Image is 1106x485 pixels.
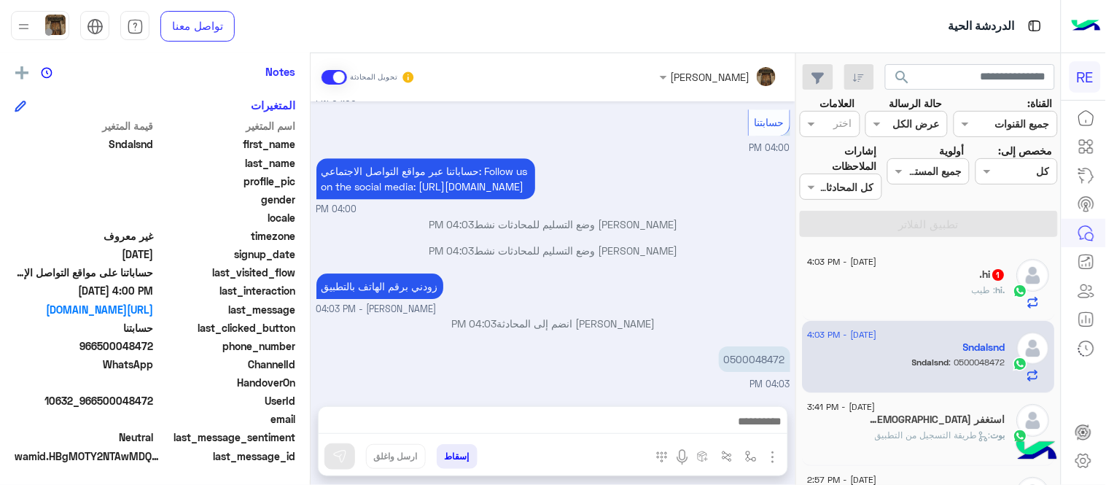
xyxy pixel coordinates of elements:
[691,444,715,468] button: create order
[157,302,296,317] span: last_message
[157,375,296,390] span: HandoverOn
[15,357,154,372] span: 2
[322,165,528,193] span: حساباتنا عبر مواقع التواصل الاجتماعي: Follow us on the social media: [URL][DOMAIN_NAME]
[316,203,357,217] span: 04:00 PM
[15,449,160,464] span: wamid.HBgMOTY2NTAwMDQ4NDcyFQIAEhgUMkEzNEU2NzA3NDdBMzg2Q0YxN0UA
[715,444,739,468] button: Trigger scenario
[15,136,154,152] span: Sndalsnd
[808,400,876,414] span: [DATE] - 3:41 PM
[940,143,965,158] label: أولوية
[1017,404,1050,437] img: defaultAdmin.png
[451,317,496,330] span: 04:03 PM
[993,269,1005,281] span: 1
[15,265,154,280] span: حساباتنا على مواقع التواصل الإجتماعي
[15,18,33,36] img: profile
[157,283,296,298] span: last_interaction
[157,357,296,372] span: ChannelId
[15,338,154,354] span: 966500048472
[15,411,154,427] span: null
[15,118,154,133] span: قيمة المتغير
[157,174,296,189] span: profile_pic
[950,357,1006,368] span: 0500048472
[750,379,790,389] span: 04:03 PM
[749,142,790,153] span: 04:00 PM
[15,192,154,207] span: null
[316,158,535,199] p: 17/9/2025, 4:00 PM
[997,284,1006,295] span: .hi
[1013,429,1028,443] img: WhatsApp
[719,346,790,372] p: 17/9/2025, 4:03 PM
[429,244,474,257] span: 04:03 PM
[867,414,1005,426] h5: استغفر الله
[1013,284,1028,298] img: WhatsApp
[15,320,154,335] span: حسابتنا
[1011,427,1062,478] img: hulul-logo.png
[876,430,992,441] span: : طريقة التسجيل من التطبيق
[889,96,943,111] label: حالة الرسالة
[697,451,709,462] img: create order
[15,283,154,298] span: 2025-09-17T13:00:54.969Z
[15,247,154,262] span: 2025-01-21T05:20:26.218Z
[1026,17,1044,35] img: tab
[163,449,295,464] span: last_message_id
[127,18,144,35] img: tab
[157,155,296,171] span: last_name
[1072,11,1101,42] img: Logo
[45,15,66,35] img: userImage
[157,411,296,427] span: email
[157,210,296,225] span: locale
[949,17,1015,36] p: الدردشة الحية
[251,98,295,112] h6: المتغيرات
[316,303,437,317] span: [PERSON_NAME] - 04:03 PM
[157,393,296,408] span: UserId
[754,116,784,128] span: حسابتنا
[316,316,790,331] p: [PERSON_NAME] انضم إلى المحادثة
[1070,61,1101,93] div: RE
[366,444,426,469] button: ارسل واغلق
[808,255,877,268] span: [DATE] - 4:03 PM
[834,115,854,134] div: اختر
[350,71,398,83] small: تحويل المحادثة
[157,136,296,152] span: first_name
[157,247,296,262] span: signup_date
[429,218,474,230] span: 04:03 PM
[745,451,757,462] img: select flow
[157,265,296,280] span: last_visited_flow
[913,357,950,368] span: Sndalsnd
[15,375,154,390] span: null
[157,320,296,335] span: last_clicked_button
[1027,96,1052,111] label: القناة:
[15,430,154,445] span: 0
[15,393,154,408] span: 10632_966500048472
[316,243,790,258] p: [PERSON_NAME] وضع التسليم للمحادثات نشط
[819,96,854,111] label: العلامات
[15,228,154,244] span: غير معروف
[157,118,296,133] span: اسم المتغير
[332,449,347,464] img: send message
[808,328,877,341] span: [DATE] - 4:03 PM
[15,210,154,225] span: null
[800,211,1058,237] button: تطبيق الفلاتر
[674,449,691,466] img: send voice note
[265,65,295,78] h6: Notes
[981,268,1006,281] h5: .hi
[41,67,52,79] img: notes
[316,273,443,299] p: 17/9/2025, 4:03 PM
[885,64,921,96] button: search
[973,284,997,295] span: طيب
[157,430,296,445] span: last_message_sentiment
[1017,332,1050,365] img: defaultAdmin.png
[160,11,235,42] a: تواصل معنا
[1013,357,1028,371] img: WhatsApp
[656,451,668,463] img: make a call
[721,451,733,462] img: Trigger scenario
[157,338,296,354] span: phone_number
[998,143,1052,158] label: مخصص إلى:
[15,302,154,317] a: [URL][DOMAIN_NAME]
[800,143,877,174] label: إشارات الملاحظات
[739,444,763,468] button: select flow
[894,69,911,86] span: search
[992,430,1006,441] span: بوت
[120,11,149,42] a: tab
[316,217,790,232] p: [PERSON_NAME] وضع التسليم للمحادثات نشط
